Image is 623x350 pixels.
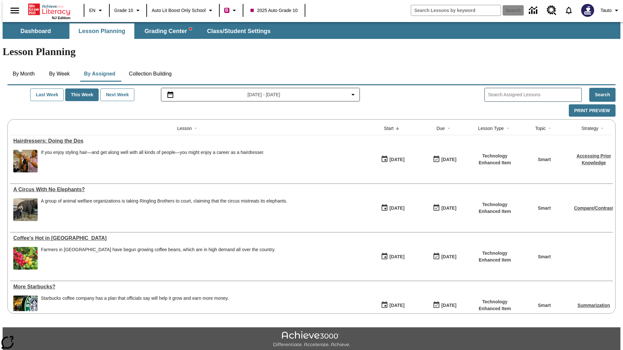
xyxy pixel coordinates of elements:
[69,23,134,39] button: Lesson Planning
[538,302,551,309] p: Smart
[41,247,275,270] div: Farmers in Laos have begun growing coffee beans, which are in high demand all over the country.
[474,250,516,263] p: Technology Enhanced Item
[41,198,287,221] div: A group of animal welfare organizations is taking Ringling Brothers to court, claiming that the c...
[379,153,407,166] button: 09/26/25: First time the lesson was available
[164,91,357,99] button: Select the date range menu item
[112,5,144,16] button: Grade: Grade 10, Select a grade
[598,5,623,16] button: Profile/Settings
[13,138,363,144] a: Hairdressers: Doing the Dos, Lessons
[41,150,264,155] div: If you enjoy styling hair—and get along well with all kinds of people—you might enjoy a career as...
[431,153,458,166] button: 09/26/25: Last day the lesson can be accessed
[41,150,264,172] div: If you enjoy styling hair—and get along well with all kinds of people—you might enjoy a career as...
[79,28,125,35] span: Lesson Planning
[248,91,280,98] span: [DATE] - [DATE]
[13,187,363,192] div: A Circus With No Elephants?
[30,88,64,101] button: Last Week
[379,251,407,263] button: 09/25/25: First time the lesson was available
[79,66,120,82] button: By Assigned
[538,253,551,260] p: Smart
[574,205,614,211] a: Compare/Contrast
[436,125,445,132] div: Due
[152,7,206,14] span: Auto Lit Boost only School
[474,298,516,312] p: Technology Enhanced Item
[52,16,70,20] span: NJ Edition
[3,46,620,58] h1: Lesson Planning
[41,247,275,252] p: Farmers in [GEOGRAPHIC_DATA] have begun growing coffee beans, which are in high demand all over t...
[41,198,287,204] div: A group of animal welfare organizations is taking Ringling Brothers to court, claiming that the c...
[136,23,201,39] button: Grading Center
[273,331,350,348] img: Achieve3000 Differentiate Accelerate Achieve
[474,153,516,166] p: Technology Enhanced Item
[441,253,456,261] div: [DATE]
[5,1,24,20] button: Open side menu
[207,28,271,35] span: Class/Student Settings
[13,235,363,241] div: Coffee's Hot in Laos
[389,301,404,309] div: [DATE]
[389,156,404,164] div: [DATE]
[192,124,200,132] button: Sort
[13,247,38,270] img: Coffee beans of different shades growing on a coffee tree. Farmers in Laos are growing coffee bea...
[202,23,276,39] button: Class/Student Settings
[411,5,501,16] input: search field
[28,2,70,20] div: Home
[581,125,598,132] div: Strategy
[394,124,401,132] button: Sort
[89,7,95,14] span: EN
[384,125,394,132] div: Start
[13,138,363,144] div: Hairdressers: Doing the Dos
[3,23,68,39] button: Dashboard
[149,5,217,16] button: School: Auto Lit Boost only School, Select your school
[577,2,598,19] button: Select a new avatar
[222,5,241,16] button: Boost Class color is violet red. Change class color
[474,201,516,215] p: Technology Enhanced Item
[581,4,594,17] img: Avatar
[144,28,191,35] span: Grading Center
[598,124,606,132] button: Sort
[43,66,76,82] button: By Week
[349,91,357,99] svg: Collapse Date Range Filter
[431,251,458,263] button: 09/25/25: Last day the lesson can be accessed
[478,125,504,132] div: Lesson Type
[538,205,551,212] p: Smart
[3,23,276,39] div: SubNavbar
[569,104,616,117] button: Print Preview
[577,153,611,165] a: Accessing Prior Knowledge
[225,6,228,14] span: B
[389,253,404,261] div: [DATE]
[560,2,577,19] a: Notifications
[601,7,612,14] span: Tauto
[100,88,134,101] button: Next Week
[379,299,407,311] button: 09/25/25: First time the lesson was available
[20,28,51,35] span: Dashboard
[28,3,70,16] a: Home
[543,2,560,19] a: Resource Center, Will open in new tab
[86,5,107,16] button: Language: EN, Select a language
[13,284,363,290] a: More Starbucks? , Lessons
[13,187,363,192] a: A Circus With No Elephants?, Lessons
[7,66,40,82] button: By Month
[504,124,512,132] button: Sort
[441,204,456,212] div: [DATE]
[41,296,229,318] div: Starbucks coffee company has a plan that officials say will help it grow and earn more money.
[578,303,610,308] a: Summarization
[525,2,543,19] a: Data Center
[441,301,456,309] div: [DATE]
[65,88,99,101] button: This Week
[589,88,616,102] button: Search
[441,156,456,164] div: [DATE]
[250,7,298,14] span: 2025 Auto Grade 10
[124,66,177,82] button: Collection Building
[535,125,546,132] div: Topic
[445,124,453,132] button: Sort
[431,299,458,311] button: 09/25/25: Last day the lesson can be accessed
[431,202,458,214] button: 09/25/25: Last day the lesson can be accessed
[13,198,38,221] img: A woman tending to an elephant calf as an adult elephant looks on inside an enclosure. A lawsuit ...
[538,156,551,163] p: Smart
[13,296,38,318] img: The Starbucks logo features a twin-tailed mermaid enclosed in a green circle. Starbucks plans to ...
[13,284,363,290] div: More Starbucks?
[177,125,192,132] div: Lesson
